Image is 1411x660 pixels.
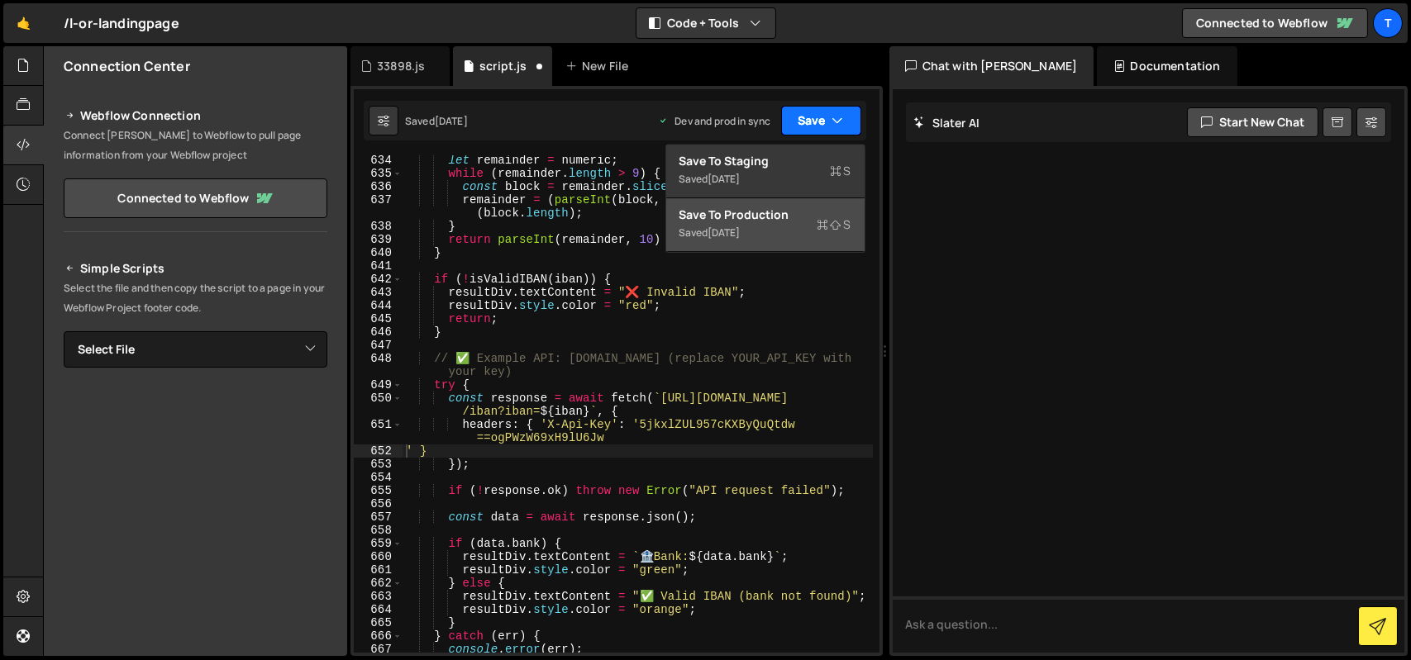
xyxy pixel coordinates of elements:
[64,57,190,75] h2: Connection Center
[354,220,403,233] div: 638
[708,172,741,186] div: [DATE]
[354,325,403,339] div: 646
[64,178,327,218] a: Connected to Webflow
[354,273,403,286] div: 642
[781,106,861,135] button: Save
[354,563,403,577] div: 661
[565,58,635,74] div: New File
[354,458,403,471] div: 653
[354,510,403,524] div: 657
[354,392,403,418] div: 650
[666,145,865,198] button: Save to StagingS Saved[DATE]
[354,643,403,656] div: 667
[435,114,468,128] div: [DATE]
[354,233,403,246] div: 639
[658,114,770,128] div: Dev and prod in sync
[64,395,329,544] iframe: YouTube video player
[354,444,403,458] div: 652
[1187,107,1318,137] button: Start new chat
[3,3,44,43] a: 🤙
[354,418,403,444] div: 651
[1373,8,1403,38] a: t
[354,497,403,510] div: 656
[354,167,403,180] div: 635
[679,223,851,243] div: Saved
[914,115,980,131] h2: Slater AI
[64,106,327,126] h2: Webflow Connection
[636,8,775,38] button: Code + Tools
[354,484,403,497] div: 655
[708,226,741,240] div: [DATE]
[831,163,851,179] span: S
[64,13,179,33] div: /l-or-landingpage
[354,246,403,259] div: 640
[354,299,403,312] div: 644
[354,629,403,643] div: 666
[64,259,327,278] h2: Simple Scripts
[354,286,403,299] div: 643
[354,180,403,193] div: 636
[354,339,403,352] div: 647
[889,46,1094,86] div: Chat with [PERSON_NAME]
[818,216,851,233] span: S
[479,58,527,74] div: script.js
[354,193,403,220] div: 637
[1097,46,1237,86] div: Documentation
[354,378,403,392] div: 649
[354,603,403,616] div: 664
[679,153,851,169] div: Save to Staging
[354,577,403,590] div: 662
[666,198,865,252] button: Save to ProductionS Saved[DATE]
[354,471,403,484] div: 654
[354,590,403,603] div: 663
[679,169,851,189] div: Saved
[405,114,468,128] div: Saved
[64,278,327,318] p: Select the file and then copy the script to a page in your Webflow Project footer code.
[354,154,403,167] div: 634
[354,550,403,563] div: 660
[354,616,403,629] div: 665
[354,312,403,325] div: 645
[64,126,327,165] p: Connect [PERSON_NAME] to Webflow to pull page information from your Webflow project
[377,58,425,74] div: 33898.js
[665,144,865,253] div: Code + Tools
[679,207,851,223] div: Save to Production
[354,524,403,537] div: 658
[354,352,403,378] div: 648
[354,259,403,273] div: 641
[354,537,403,550] div: 659
[1182,8,1368,38] a: Connected to Webflow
